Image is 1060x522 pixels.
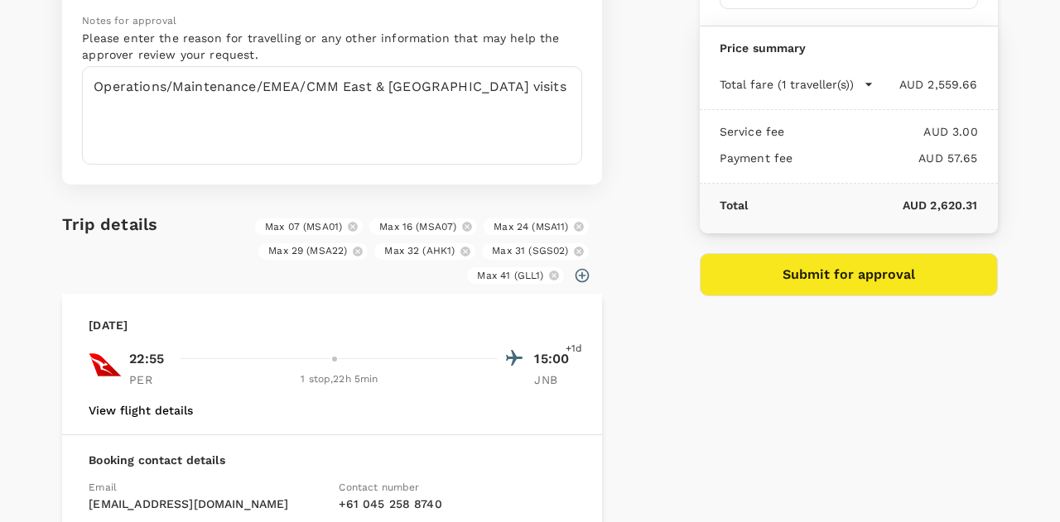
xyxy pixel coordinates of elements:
p: AUD 2,559.66 [874,76,978,93]
button: View flight details [89,404,193,417]
p: PER [129,371,171,388]
p: 15:00 [534,349,576,369]
div: 1 stop , 22h 5min [181,371,498,388]
div: Max 41 (GLL1) [467,267,564,284]
p: Total [720,197,749,213]
p: Payment fee [720,150,793,166]
p: AUD 3.00 [784,123,977,140]
span: Max 24 (MSA11) [484,220,578,234]
span: Max 31 (SGS02) [482,244,578,258]
p: [EMAIL_ADDRESS][DOMAIN_NAME] [89,496,325,512]
span: Max 41 (GLL1) [467,269,553,283]
p: 22:55 [129,349,164,369]
span: Max 29 (MSA22) [258,244,357,258]
p: [DATE] [89,317,128,333]
span: Max 16 (MSA07) [369,220,466,234]
p: AUD 57.65 [793,150,977,166]
span: Contact number [339,481,419,493]
span: Email [89,481,117,493]
div: Max 24 (MSA11) [484,218,589,235]
div: Max 31 (SGS02) [482,243,589,260]
span: +1d [566,341,582,357]
h6: Trip details [62,211,157,237]
div: Max 16 (MSA07) [369,218,477,235]
div: Max 07 (MSA01) [255,218,363,235]
p: Total fare (1 traveller(s)) [720,76,854,93]
p: AUD 2,620.31 [748,197,977,213]
button: Submit for approval [700,253,998,296]
span: Max 32 (AHK1) [374,244,465,258]
p: Price summary [720,40,978,56]
img: QF [89,348,122,381]
p: Notes for approval [82,13,582,30]
p: Booking contact details [89,452,576,468]
span: Max 07 (MSA01) [255,220,352,234]
p: + 61 045 258 8740 [339,496,576,512]
button: Total fare (1 traveller(s)) [720,76,874,93]
div: Max 32 (AHK1) [374,243,475,260]
p: Please enter the reason for travelling or any other information that may help the approver review... [82,30,582,63]
p: Service fee [720,123,785,140]
p: JNB [534,371,576,388]
div: Max 29 (MSA22) [258,243,368,260]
